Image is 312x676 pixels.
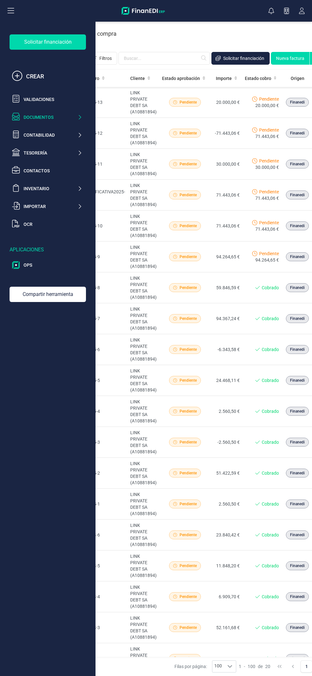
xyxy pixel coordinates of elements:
[262,624,279,631] span: Cobrado
[210,643,242,674] td: 10.157,81 €
[24,150,77,156] div: Tesorería
[24,114,77,120] div: Documentos
[128,211,160,241] td: LINK PRIVATE DEBT SA (A10881894)
[10,287,86,302] div: Compartir herramienta
[10,34,86,50] div: Solicitar financiación
[290,254,305,260] span: Finanedi
[81,303,128,334] td: A2025-7
[180,625,197,630] span: Pendiente
[287,660,299,672] button: Previous Page
[81,520,128,550] td: A2024-6
[180,192,197,198] span: Pendiente
[255,133,279,140] span: 71.443,06 €
[262,284,279,291] span: Cobrado
[81,396,128,427] td: A2025-4
[290,625,305,630] span: Finanedi
[24,185,77,192] div: Inventario
[81,365,128,396] td: A2025-5
[262,470,279,476] span: Cobrado
[180,563,197,569] span: Pendiente
[259,250,279,257] span: Pendiente
[180,223,197,229] span: Pendiente
[180,532,197,538] span: Pendiente
[248,663,255,670] span: 100
[118,52,210,65] input: Buscar...
[81,118,128,149] td: A2025-12
[210,149,242,180] td: 30.000,00 €
[262,563,279,569] span: Cobrado
[255,257,279,263] span: 94.264,65 €
[290,439,305,445] span: Finanedi
[290,347,305,352] span: Finanedi
[290,501,305,507] span: Finanedi
[210,489,242,520] td: 2.560,50 €
[262,346,279,353] span: Cobrado
[262,593,279,600] span: Cobrado
[24,221,82,227] div: OCR
[180,347,197,352] span: Pendiente
[255,195,279,201] span: 71.443,06 €
[99,55,112,61] span: Filtros
[130,75,145,82] span: Cliente
[255,164,279,170] span: 30.000,00 €
[10,246,86,254] div: Aplicaciones
[255,102,279,109] span: 20.000,00 €
[81,489,128,520] td: A2025-1
[81,458,128,489] td: A2025-2
[290,130,305,136] span: Finanedi
[290,656,305,661] span: Finanedi
[128,272,160,303] td: LINK PRIVATE DEBT SA (A10881894)
[81,272,128,303] td: A2025-8
[290,223,305,229] span: Finanedi
[162,75,200,82] span: Estado aprobación
[210,87,242,118] td: 20.000,00 €
[210,334,242,365] td: -6.343,58 €
[81,334,128,365] td: A2025-6
[212,661,224,672] span: 100
[210,241,242,272] td: 94.264,65 €
[239,663,241,670] span: 1
[291,75,304,82] span: Origen
[290,594,305,600] span: Finanedi
[88,52,117,65] button: Filtros
[290,192,305,198] span: Finanedi
[290,470,305,476] span: Finanedi
[24,203,77,210] div: Importar
[210,365,242,396] td: 24.468,11 €
[255,226,279,232] span: 71.443,06 €
[26,72,82,81] div: CREAR
[210,458,242,489] td: 51.422,59 €
[24,96,82,103] div: Validaciones
[128,581,160,612] td: LINK PRIVATE DEBT SA (A10881894)
[81,180,128,211] td: RECTIFICATIVA2025-1
[128,365,160,396] td: LINK PRIVATE DEBT SA (A10881894)
[81,612,128,643] td: A2024-3
[290,285,305,291] span: Finanedi
[290,408,305,414] span: Finanedi
[128,612,160,643] td: LINK PRIVATE DEBT SA (A10881894)
[290,378,305,383] span: Finanedi
[128,118,160,149] td: LINK PRIVATE DEBT SA (A10881894)
[210,550,242,581] td: 11.848,20 €
[239,663,270,670] div: -
[180,408,197,414] span: Pendiente
[262,532,279,538] span: Cobrado
[262,501,279,507] span: Cobrado
[128,241,160,272] td: LINK PRIVATE DEBT SA (A10881894)
[81,87,128,118] td: A2025-13
[211,52,270,65] button: Solicitar financiación
[210,581,242,612] td: 6.909,70 €
[262,408,279,414] span: Cobrado
[262,439,279,445] span: Cobrado
[180,594,197,600] span: Pendiente
[258,663,263,670] span: de
[262,655,279,662] span: Cobrado
[180,285,197,291] span: Pendiente
[128,334,160,365] td: LINK PRIVATE DEBT SA (A10881894)
[128,489,160,520] td: LINK PRIVATE DEBT SA (A10881894)
[210,211,242,241] td: 71.443,06 €
[259,127,279,133] span: Pendiente
[81,149,128,180] td: A2025-11
[216,75,232,82] span: Importe
[290,161,305,167] span: Finanedi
